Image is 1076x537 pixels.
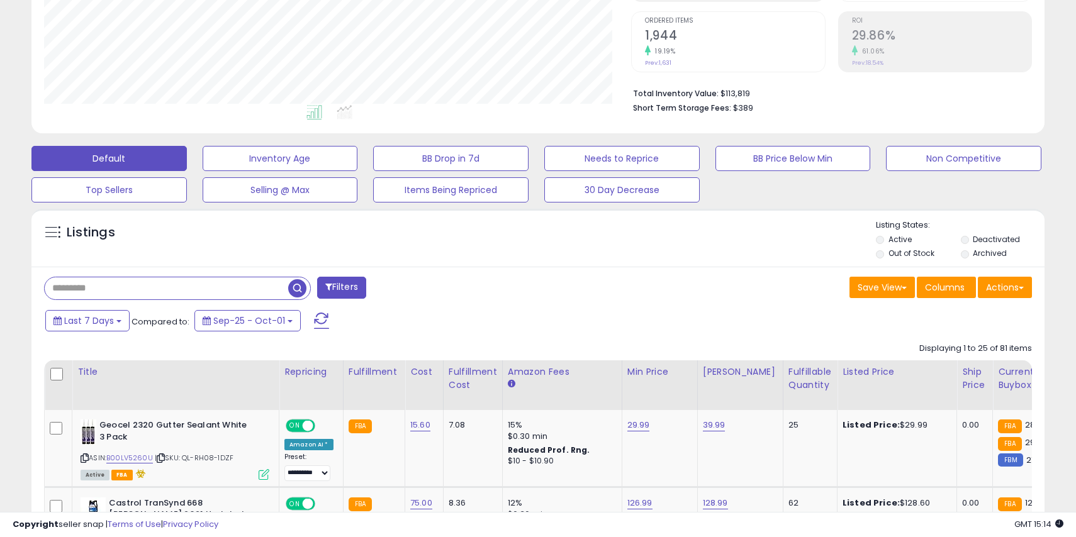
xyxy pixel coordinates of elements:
[917,277,976,298] button: Columns
[858,47,885,56] small: 61.06%
[886,146,1041,171] button: Non Competitive
[449,419,493,431] div: 7.08
[284,453,333,481] div: Preset:
[919,343,1032,355] div: Displaying 1 to 25 of 81 items
[998,437,1021,451] small: FBA
[77,365,274,379] div: Title
[13,518,59,530] strong: Copyright
[1014,518,1063,530] span: 2025-10-9 15:14 GMT
[978,277,1032,298] button: Actions
[888,248,934,258] label: Out of Stock
[287,421,303,431] span: ON
[410,419,430,431] a: 15.60
[998,453,1023,467] small: FBM
[645,59,671,67] small: Prev: 1,631
[843,497,900,509] b: Listed Price:
[13,519,218,531] div: seller snap | |
[81,497,106,514] img: 31Z4d-Jz1TL._SL40_.jpg
[645,18,824,25] span: Ordered Items
[508,456,612,467] div: $10 - $10.90
[284,439,333,450] div: Amazon AI *
[284,365,338,379] div: Repricing
[81,470,109,480] span: All listings currently available for purchase on Amazon
[788,365,832,392] div: Fulfillable Quantity
[163,518,218,530] a: Privacy Policy
[973,248,1007,258] label: Archived
[1025,497,1045,509] span: 128.6
[973,234,1020,245] label: Deactivated
[1025,436,1048,448] span: 29.99
[627,497,653,509] a: 126.99
[213,314,285,327] span: Sep-25 - Oct-01
[962,365,987,392] div: Ship Price
[843,419,947,431] div: $29.99
[349,419,372,433] small: FBA
[1026,454,1048,466] span: 27.99
[81,419,269,479] div: ASIN:
[349,497,372,511] small: FBA
[962,419,983,431] div: 0.00
[715,146,871,171] button: BB Price Below Min
[998,497,1021,511] small: FBA
[508,445,590,455] b: Reduced Prof. Rng.
[852,28,1031,45] h2: 29.86%
[373,177,529,202] button: Items Being Repriced
[67,224,115,241] h5: Listings
[788,497,827,509] div: 62
[852,18,1031,25] span: ROI
[998,419,1021,433] small: FBA
[194,310,301,331] button: Sep-25 - Oct-01
[508,431,612,442] div: $0.30 min
[349,365,400,379] div: Fulfillment
[287,498,303,509] span: ON
[410,365,438,379] div: Cost
[106,453,153,463] a: B00LV5260U
[703,419,726,431] a: 39.99
[627,419,650,431] a: 29.99
[788,419,827,431] div: 25
[633,88,719,99] b: Total Inventory Value:
[843,497,947,509] div: $128.60
[843,419,900,431] b: Listed Price:
[133,469,146,478] i: hazardous material
[645,28,824,45] h2: 1,944
[633,85,1023,100] li: $113,819
[544,177,700,202] button: 30 Day Decrease
[410,497,432,509] a: 75.00
[925,281,965,294] span: Columns
[544,146,700,171] button: Needs to Reprice
[852,59,883,67] small: Prev: 18.54%
[203,177,358,202] button: Selling @ Max
[651,47,675,56] small: 19.19%
[962,497,983,509] div: 0.00
[31,146,187,171] button: Default
[876,219,1044,231] p: Listing States:
[508,365,617,379] div: Amazon Fees
[108,518,161,530] a: Terms of Use
[703,365,778,379] div: [PERSON_NAME]
[843,365,951,379] div: Listed Price
[81,419,96,445] img: 41imXqylEDL._SL40_.jpg
[703,497,728,509] a: 128.99
[99,419,252,446] b: Geocel 2320 Gutter Sealant White 3 Pack
[31,177,187,202] button: Top Sellers
[508,379,515,390] small: Amazon Fees.
[203,146,358,171] button: Inventory Age
[633,102,731,113] b: Short Term Storage Fees:
[849,277,915,298] button: Save View
[317,277,366,299] button: Filters
[313,421,333,431] span: OFF
[449,497,493,509] div: 8.36
[508,419,612,431] div: 15%
[733,102,753,114] span: $389
[132,316,189,328] span: Compared to:
[888,234,912,245] label: Active
[627,365,692,379] div: Min Price
[45,310,130,331] button: Last 7 Days
[1025,419,1048,431] span: 28.98
[373,146,529,171] button: BB Drop in 7d
[111,470,133,480] span: FBA
[155,453,233,463] span: | SKU: QL-RH08-1DZF
[449,365,497,392] div: Fulfillment Cost
[508,497,612,509] div: 12%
